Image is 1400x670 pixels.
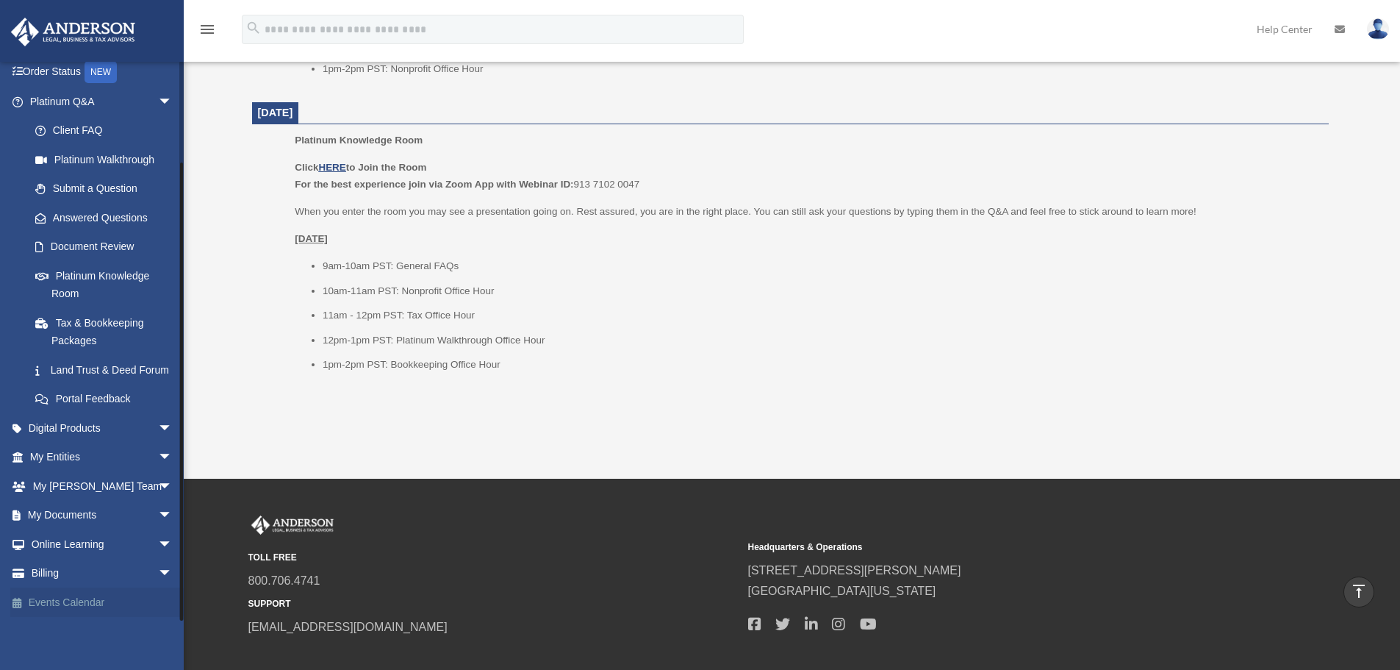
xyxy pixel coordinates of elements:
span: arrow_drop_down [158,413,187,443]
i: search [245,20,262,36]
span: arrow_drop_down [158,559,187,589]
a: Tax & Bookkeeping Packages [21,308,195,355]
a: Document Review [21,232,195,262]
i: menu [198,21,216,38]
a: My Entitiesarrow_drop_down [10,443,195,472]
li: 9am-10am PST: General FAQs [323,257,1318,275]
li: 10am-11am PST: Nonprofit Office Hour [323,282,1318,300]
span: arrow_drop_down [158,530,187,560]
a: Client FAQ [21,116,195,146]
a: Answered Questions [21,203,195,232]
a: menu [198,26,216,38]
a: Events Calendar [10,588,195,617]
a: My Documentsarrow_drop_down [10,501,195,530]
a: Submit a Question [21,174,195,204]
a: Online Learningarrow_drop_down [10,530,195,559]
span: arrow_drop_down [158,501,187,531]
a: [STREET_ADDRESS][PERSON_NAME] [748,564,961,577]
span: [DATE] [258,107,293,118]
a: My [PERSON_NAME] Teamarrow_drop_down [10,471,195,501]
small: Headquarters & Operations [748,540,1238,555]
a: HERE [318,162,345,173]
span: arrow_drop_down [158,87,187,117]
a: Order StatusNEW [10,57,195,88]
b: Click to Join the Room [295,162,426,173]
li: 11am - 12pm PST: Tax Office Hour [323,307,1318,324]
p: When you enter the room you may see a presentation going on. Rest assured, you are in the right p... [295,203,1318,221]
b: For the best experience join via Zoom App with Webinar ID: [295,179,573,190]
a: [GEOGRAPHIC_DATA][US_STATE] [748,585,936,597]
img: Anderson Advisors Platinum Portal [248,516,337,535]
i: vertical_align_top [1350,582,1368,600]
a: Platinum Q&Aarrow_drop_down [10,87,195,116]
span: arrow_drop_down [158,471,187,502]
a: Land Trust & Deed Forum [21,355,195,385]
span: arrow_drop_down [158,443,187,473]
a: vertical_align_top [1343,577,1374,607]
li: 1pm-2pm PST: Nonprofit Office Hour [323,60,1318,78]
a: Digital Productsarrow_drop_down [10,413,195,443]
a: Platinum Walkthrough [21,145,195,174]
a: [EMAIL_ADDRESS][DOMAIN_NAME] [248,621,448,633]
span: Platinum Knowledge Room [295,135,423,146]
li: 12pm-1pm PST: Platinum Walkthrough Office Hour [323,332,1318,349]
li: 1pm-2pm PST: Bookkeeping Office Hour [323,356,1318,374]
a: 800.706.4741 [248,574,320,587]
p: 913 7102 0047 [295,159,1318,193]
a: Billingarrow_drop_down [10,559,195,588]
a: Platinum Knowledge Room [21,261,187,308]
img: Anderson Advisors Platinum Portal [7,18,140,46]
u: [DATE] [295,233,328,244]
div: NEW [85,61,117,83]
small: SUPPORT [248,596,738,612]
img: User Pic [1367,18,1389,40]
small: TOLL FREE [248,550,738,566]
a: Portal Feedback [21,385,195,414]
